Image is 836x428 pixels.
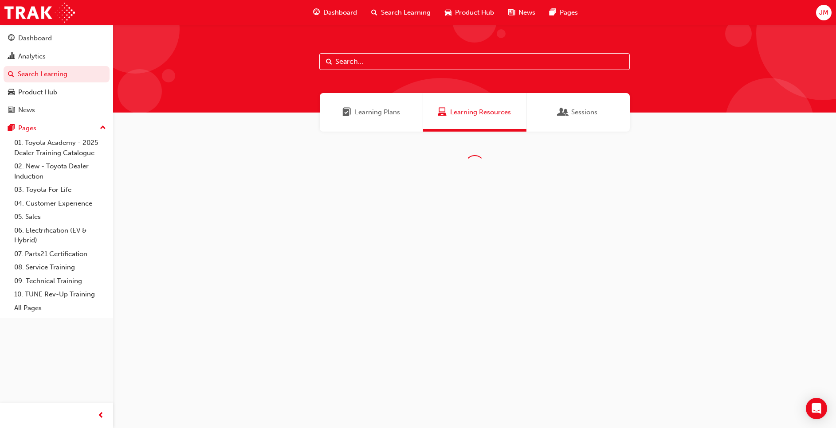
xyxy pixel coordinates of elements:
[11,224,110,247] a: 06. Electrification (EV & Hybrid)
[11,261,110,274] a: 08. Service Training
[100,122,106,134] span: up-icon
[371,7,377,18] span: search-icon
[4,48,110,65] a: Analytics
[806,398,827,419] div: Open Intercom Messenger
[8,125,15,132] span: pages-icon
[8,70,14,78] span: search-icon
[18,87,57,97] div: Product Hub
[306,4,364,22] a: guage-iconDashboard
[4,120,110,136] button: Pages
[549,7,556,18] span: pages-icon
[11,136,110,160] a: 01. Toyota Academy - 2025 Dealer Training Catalogue
[11,274,110,288] a: 09. Technical Training
[450,107,511,117] span: Learning Resources
[4,28,110,120] button: DashboardAnalyticsSearch LearningProduct HubNews
[8,35,15,43] span: guage-icon
[501,4,542,22] a: news-iconNews
[98,410,104,421] span: prev-icon
[508,7,515,18] span: news-icon
[445,7,451,18] span: car-icon
[8,106,15,114] span: news-icon
[438,4,501,22] a: car-iconProduct Hub
[355,107,400,117] span: Learning Plans
[18,123,36,133] div: Pages
[518,8,535,18] span: News
[4,84,110,101] a: Product Hub
[364,4,438,22] a: search-iconSearch Learning
[18,105,35,115] div: News
[4,30,110,47] a: Dashboard
[438,107,447,117] span: Learning Resources
[11,288,110,301] a: 10. TUNE Rev-Up Training
[11,183,110,197] a: 03. Toyota For Life
[816,5,832,20] button: JM
[571,107,597,117] span: Sessions
[4,102,110,118] a: News
[342,107,351,117] span: Learning Plans
[381,8,431,18] span: Search Learning
[320,93,423,132] a: Learning PlansLearning Plans
[423,93,526,132] a: Learning ResourcesLearning Resources
[11,197,110,210] a: 04. Customer Experience
[526,93,630,132] a: SessionsSessions
[18,33,52,43] div: Dashboard
[11,301,110,315] a: All Pages
[8,53,15,61] span: chart-icon
[542,4,585,22] a: pages-iconPages
[326,57,332,67] span: Search
[319,53,630,70] input: Search...
[4,3,75,23] img: Trak
[11,210,110,224] a: 05. Sales
[11,247,110,261] a: 07. Parts21 Certification
[8,89,15,97] span: car-icon
[323,8,357,18] span: Dashboard
[11,160,110,183] a: 02. New - Toyota Dealer Induction
[4,66,110,82] a: Search Learning
[18,51,46,62] div: Analytics
[819,8,828,18] span: JM
[559,107,568,117] span: Sessions
[313,7,320,18] span: guage-icon
[560,8,578,18] span: Pages
[455,8,494,18] span: Product Hub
